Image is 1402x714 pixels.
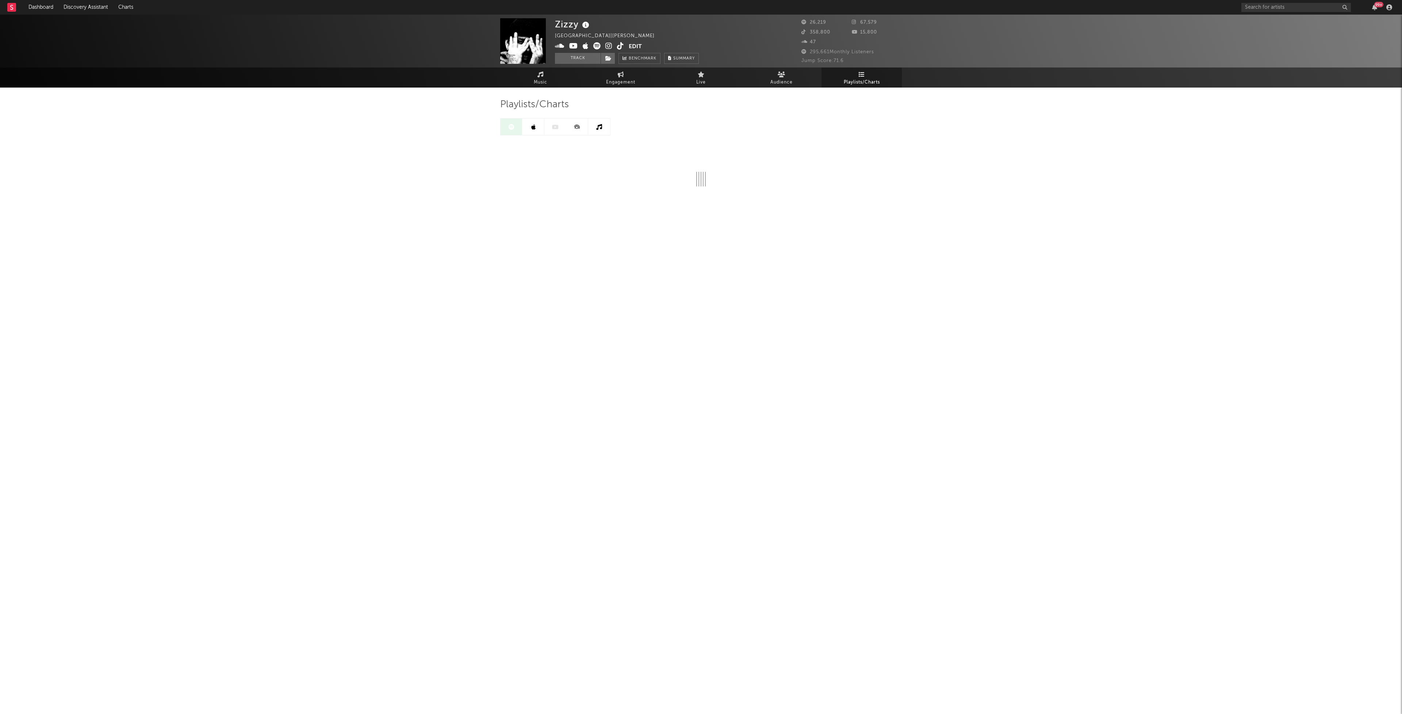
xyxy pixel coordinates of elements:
[500,67,581,88] a: Music
[555,18,591,30] div: Zizzy
[1241,3,1351,12] input: Search for artists
[696,78,706,87] span: Live
[801,50,874,54] span: 295,661 Monthly Listeners
[852,30,877,35] span: 15,800
[741,67,821,88] a: Audience
[581,67,661,88] a: Engagement
[770,78,793,87] span: Audience
[534,78,547,87] span: Music
[606,78,635,87] span: Engagement
[844,78,880,87] span: Playlists/Charts
[801,58,844,63] span: Jump Score: 71.6
[1372,4,1377,10] button: 99+
[801,40,816,45] span: 47
[661,67,741,88] a: Live
[500,100,569,109] span: Playlists/Charts
[629,42,642,51] button: Edit
[555,53,601,64] button: Track
[801,30,830,35] span: 358,800
[852,20,877,25] span: 67,579
[618,53,660,64] a: Benchmark
[821,67,902,88] a: Playlists/Charts
[673,57,695,61] span: Summary
[801,20,826,25] span: 26,219
[664,53,699,64] button: Summary
[629,54,656,63] span: Benchmark
[1374,2,1383,7] div: 99 +
[555,32,663,40] div: [GEOGRAPHIC_DATA] | [PERSON_NAME]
